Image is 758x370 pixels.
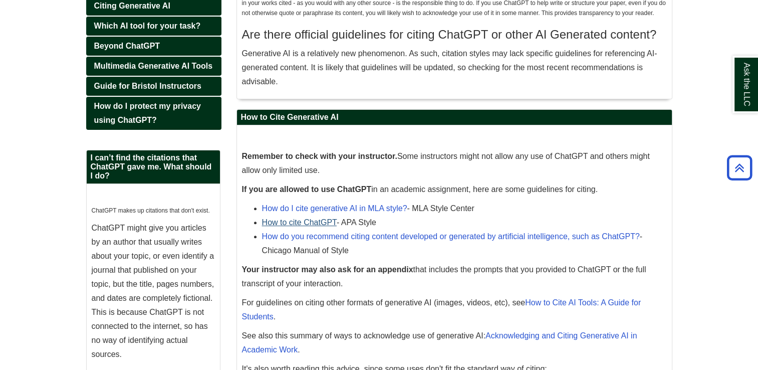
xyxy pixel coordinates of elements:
a: Multimedia Generative AI Tools [86,57,221,76]
p: Some instructors might not allow any use of ChatGPT and others might allow only limited use. [242,149,667,177]
a: Beyond ChatGPT [86,37,221,56]
li: - Chicago Manual of Style [262,230,667,258]
span: How do I protect my privacy using ChatGPT? [94,102,201,124]
p: See also this summary of ways to acknowledge use of generative AI: . [242,329,667,357]
a: How do I cite generative AI in MLA style? [262,204,407,213]
li: - APA Style [262,216,667,230]
h2: I can’t find the citations that ChatGPT gave me. What should I do? [87,150,220,184]
a: How to Cite AI Tools: A Guide for Students [242,298,641,321]
a: Back to Top [723,161,755,174]
p: in an academic assignment, here are some guidelines for citing. [242,182,667,197]
p: Generative AI is a relatively new phenomenon. As such, citation styles may lack specific guidelin... [242,47,667,89]
strong: If you are allowed to use ChatGPT [242,185,372,194]
a: Acknowledging and Citing Generative AI in Academic Work [242,331,637,354]
strong: Remember to check with your instructor. [242,152,397,160]
p: that includes the prompts that you provided to ChatGPT or the full transcript of your interaction. [242,263,667,291]
span: Beyond ChatGPT [94,42,160,50]
a: How do I protect my privacy using ChatGPT? [86,97,221,130]
a: Guide for Bristol Instructors [86,77,221,96]
a: How to cite ChatGPT [262,218,337,227]
a: How do you recommend citing content developed or generated by artificial intelligence, such as Ch... [262,232,640,241]
p: ChatGPT might give you articles by an author that usually writes about your topic, or even identi... [92,221,215,361]
h2: How to Cite Generative AI [237,110,672,125]
strong: Your instructor may also ask for an appendix [242,265,413,274]
span: Citing Generative AI [94,2,170,10]
span: Guide for Bristol Instructors [94,82,201,90]
span: Multimedia Generative AI Tools [94,62,213,70]
a: Which AI tool for your task? [86,17,221,36]
li: - MLA Style Center [262,202,667,216]
span: Which AI tool for your task? [94,22,201,30]
span: ChatGPT makes up citations that don't exist. [92,207,210,214]
h3: Are there official guidelines for citing ChatGPT or other AI Generated content? [242,28,667,42]
p: For guidelines on citing other formats of generative AI (images, videos, etc), see . [242,296,667,324]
